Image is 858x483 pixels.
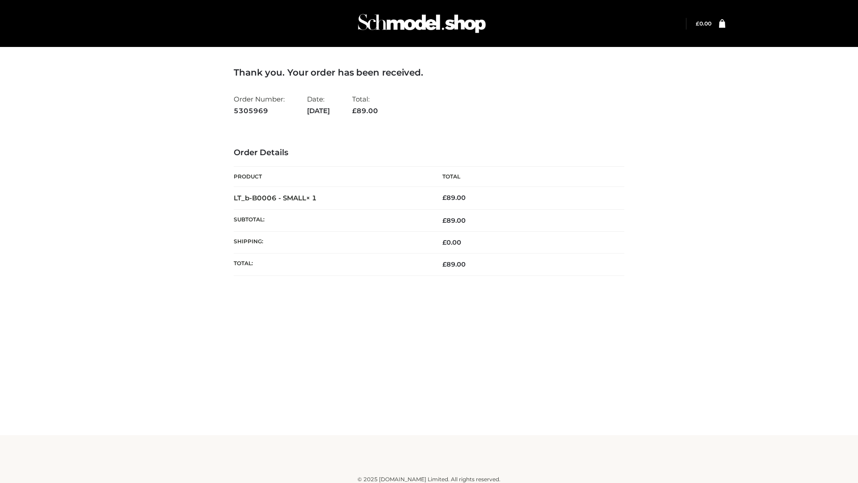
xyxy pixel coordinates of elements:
th: Total: [234,254,429,275]
h3: Thank you. Your order has been received. [234,67,624,78]
span: £ [442,238,446,246]
li: Date: [307,91,330,119]
span: 89.00 [442,260,466,268]
strong: × 1 [306,194,317,202]
li: Total: [352,91,378,119]
span: £ [352,106,357,115]
span: 89.00 [352,106,378,115]
h3: Order Details [234,148,624,158]
th: Total [429,167,624,187]
span: £ [442,260,446,268]
li: Order Number: [234,91,285,119]
th: Subtotal: [234,209,429,231]
img: Schmodel Admin 964 [355,6,489,41]
bdi: 0.00 [696,20,711,27]
th: Shipping: [234,232,429,254]
strong: [DATE] [307,105,330,117]
span: £ [696,20,699,27]
span: £ [442,194,446,202]
bdi: 0.00 [442,238,461,246]
bdi: 89.00 [442,194,466,202]
th: Product [234,167,429,187]
strong: 5305969 [234,105,285,117]
strong: LT_b-B0006 - SMALL [234,194,317,202]
span: 89.00 [442,216,466,225]
a: £0.00 [696,20,711,27]
span: £ [442,216,446,225]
